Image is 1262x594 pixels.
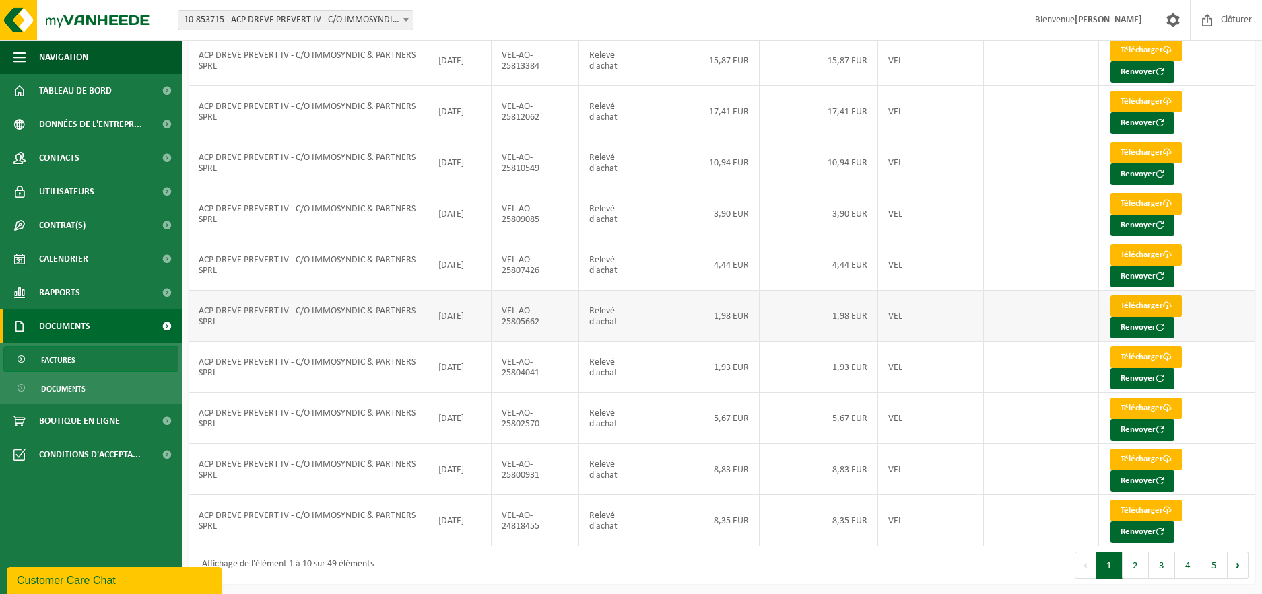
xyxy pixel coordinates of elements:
[653,291,760,342] td: 1,98 EUR
[878,86,984,137] td: VEL
[39,309,90,343] span: Documents
[1110,521,1174,543] button: Renvoyer
[760,35,878,86] td: 15,87 EUR
[760,393,878,444] td: 5,67 EUR
[1110,398,1182,419] a: Télécharger
[39,108,142,141] span: Données de l'entrepr...
[760,291,878,342] td: 1,98 EUR
[579,239,653,291] td: Relevé d'achat
[653,393,760,444] td: 5,67 EUR
[428,188,492,239] td: [DATE]
[39,141,79,175] span: Contacts
[878,444,984,495] td: VEL
[579,35,653,86] td: Relevé d'achat
[1110,193,1182,215] a: Télécharger
[189,393,428,444] td: ACP DREVE PREVERT IV - C/O IMMOSYNDIC & PARTNERS SPRL
[1110,40,1182,61] a: Télécharger
[39,74,112,108] span: Tableau de bord
[1110,163,1174,185] button: Renvoyer
[878,35,984,86] td: VEL
[492,342,579,393] td: VEL-AO-25804041
[579,291,653,342] td: Relevé d'achat
[492,35,579,86] td: VEL-AO-25813384
[653,35,760,86] td: 15,87 EUR
[1201,552,1228,579] button: 5
[1110,449,1182,470] a: Télécharger
[178,11,413,30] span: 10-853715 - ACP DREVE PREVERT IV - C/O IMMOSYNDIC & PARTNERS SPRL - MONS
[39,175,94,209] span: Utilisateurs
[428,342,492,393] td: [DATE]
[878,291,984,342] td: VEL
[195,553,374,577] div: Affichage de l'élément 1 à 10 sur 49 éléments
[1110,266,1174,287] button: Renvoyer
[428,239,492,291] td: [DATE]
[1123,552,1149,579] button: 2
[760,188,878,239] td: 3,90 EUR
[492,444,579,495] td: VEL-AO-25800931
[760,239,878,291] td: 4,44 EUR
[579,342,653,393] td: Relevé d'achat
[189,342,428,393] td: ACP DREVE PREVERT IV - C/O IMMOSYNDIC & PARTNERS SPRL
[760,495,878,546] td: 8,35 EUR
[653,239,760,291] td: 4,44 EUR
[428,35,492,86] td: [DATE]
[1110,419,1174,441] button: Renvoyer
[189,495,428,546] td: ACP DREVE PREVERT IV - C/O IMMOSYNDIC & PARTNERS SPRL
[492,239,579,291] td: VEL-AO-25807426
[1110,346,1182,368] a: Télécharger
[1110,142,1182,163] a: Télécharger
[579,393,653,444] td: Relevé d'achat
[189,188,428,239] td: ACP DREVE PREVERT IV - C/O IMMOSYNDIC & PARTNERS SPRL
[579,444,653,495] td: Relevé d'achat
[1175,552,1201,579] button: 4
[1110,295,1182,317] a: Télécharger
[878,239,984,291] td: VEL
[760,444,878,495] td: 8,83 EUR
[1110,500,1182,521] a: Télécharger
[653,444,760,495] td: 8,83 EUR
[653,86,760,137] td: 17,41 EUR
[1228,552,1249,579] button: Next
[760,86,878,137] td: 17,41 EUR
[428,86,492,137] td: [DATE]
[1149,552,1175,579] button: 3
[492,86,579,137] td: VEL-AO-25812062
[1110,368,1174,389] button: Renvoyer
[189,86,428,137] td: ACP DREVE PREVERT IV - C/O IMMOSYNDIC & PARTNERS SPRL
[492,393,579,444] td: VEL-AO-25802570
[492,188,579,239] td: VEL-AO-25809085
[1110,91,1182,112] a: Télécharger
[428,137,492,188] td: [DATE]
[1075,15,1142,25] strong: [PERSON_NAME]
[579,188,653,239] td: Relevé d'achat
[492,495,579,546] td: VEL-AO-24818455
[653,137,760,188] td: 10,94 EUR
[579,86,653,137] td: Relevé d'achat
[653,188,760,239] td: 3,90 EUR
[178,10,413,30] span: 10-853715 - ACP DREVE PREVERT IV - C/O IMMOSYNDIC & PARTNERS SPRL - MONS
[428,495,492,546] td: [DATE]
[3,375,178,401] a: Documents
[189,239,428,291] td: ACP DREVE PREVERT IV - C/O IMMOSYNDIC & PARTNERS SPRL
[653,342,760,393] td: 1,93 EUR
[579,495,653,546] td: Relevé d'achat
[189,444,428,495] td: ACP DREVE PREVERT IV - C/O IMMOSYNDIC & PARTNERS SPRL
[1110,112,1174,134] button: Renvoyer
[189,35,428,86] td: ACP DREVE PREVERT IV - C/O IMMOSYNDIC & PARTNERS SPRL
[492,291,579,342] td: VEL-AO-25805662
[428,444,492,495] td: [DATE]
[189,137,428,188] td: ACP DREVE PREVERT IV - C/O IMMOSYNDIC & PARTNERS SPRL
[579,137,653,188] td: Relevé d'achat
[189,291,428,342] td: ACP DREVE PREVERT IV - C/O IMMOSYNDIC & PARTNERS SPRL
[1110,61,1174,83] button: Renvoyer
[760,137,878,188] td: 10,94 EUR
[39,209,86,242] span: Contrat(s)
[1075,552,1096,579] button: Previous
[1110,215,1174,236] button: Renvoyer
[39,40,88,74] span: Navigation
[428,291,492,342] td: [DATE]
[3,346,178,372] a: Factures
[492,137,579,188] td: VEL-AO-25810549
[39,276,80,309] span: Rapports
